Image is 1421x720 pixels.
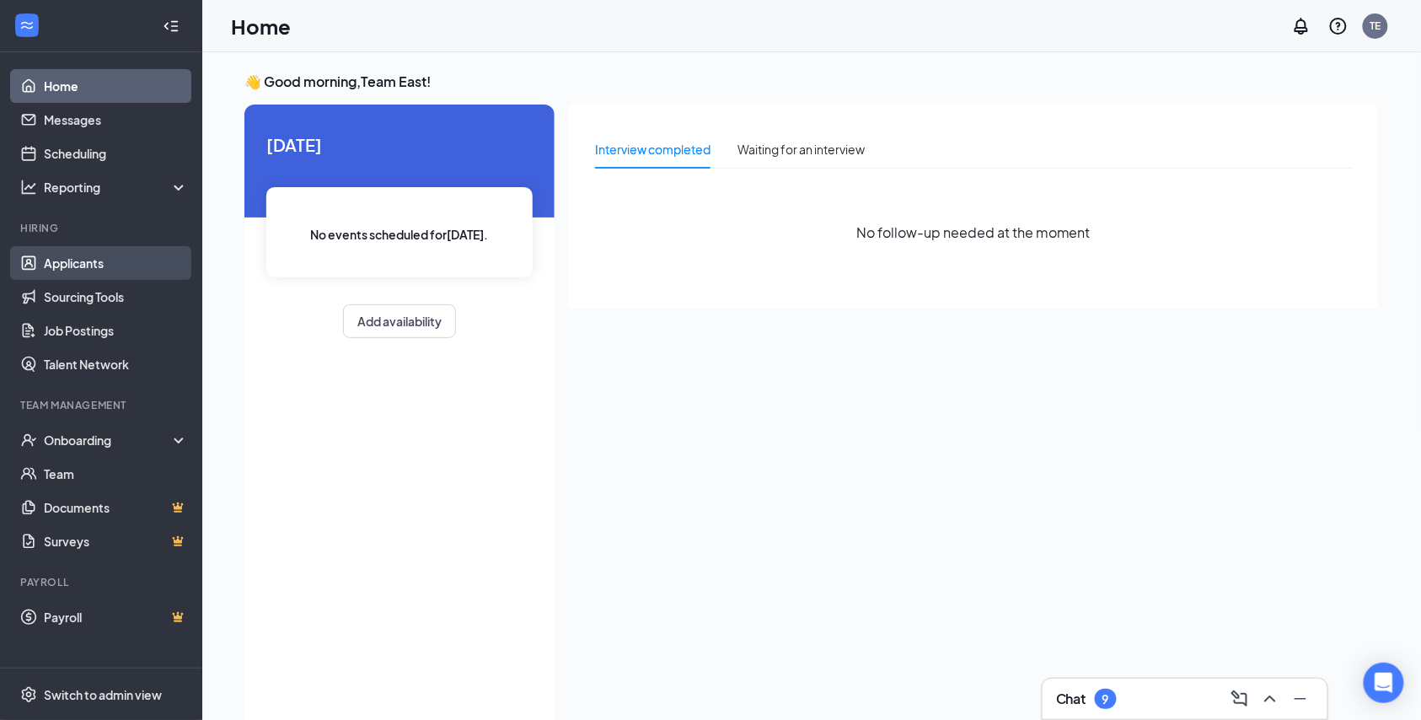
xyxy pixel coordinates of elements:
[20,686,37,703] svg: Settings
[343,304,456,338] button: Add availability
[1257,685,1284,712] button: ChevronUp
[20,221,185,235] div: Hiring
[1328,16,1349,36] svg: QuestionInfo
[44,179,189,196] div: Reporting
[44,347,188,381] a: Talent Network
[19,17,35,34] svg: WorkstreamLogo
[311,225,489,244] span: No events scheduled for [DATE] .
[20,575,185,589] div: Payroll
[1364,663,1404,703] div: Open Intercom Messenger
[1291,16,1311,36] svg: Notifications
[44,600,188,634] a: PayrollCrown
[266,132,533,158] span: [DATE]
[20,179,37,196] svg: Analysis
[44,457,188,491] a: Team
[244,73,1379,91] h3: 👋 Good morning, Team East !
[1370,19,1381,33] div: TE
[44,69,188,103] a: Home
[44,280,188,314] a: Sourcing Tools
[1226,685,1253,712] button: ComposeMessage
[231,12,291,40] h1: Home
[44,524,188,558] a: SurveysCrown
[44,314,188,347] a: Job Postings
[44,686,162,703] div: Switch to admin view
[20,432,37,449] svg: UserCheck
[1287,685,1314,712] button: Minimize
[1290,689,1311,709] svg: Minimize
[1230,689,1250,709] svg: ComposeMessage
[44,137,188,170] a: Scheduling
[44,246,188,280] a: Applicants
[44,491,188,524] a: DocumentsCrown
[44,432,174,449] div: Onboarding
[737,140,865,159] div: Waiting for an interview
[163,18,180,35] svg: Collapse
[1102,692,1109,707] div: 9
[44,103,188,137] a: Messages
[595,140,710,159] div: Interview completed
[856,222,1091,243] span: No follow-up needed at the moment
[20,398,185,412] div: Team Management
[1056,690,1086,708] h3: Chat
[1260,689,1280,709] svg: ChevronUp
